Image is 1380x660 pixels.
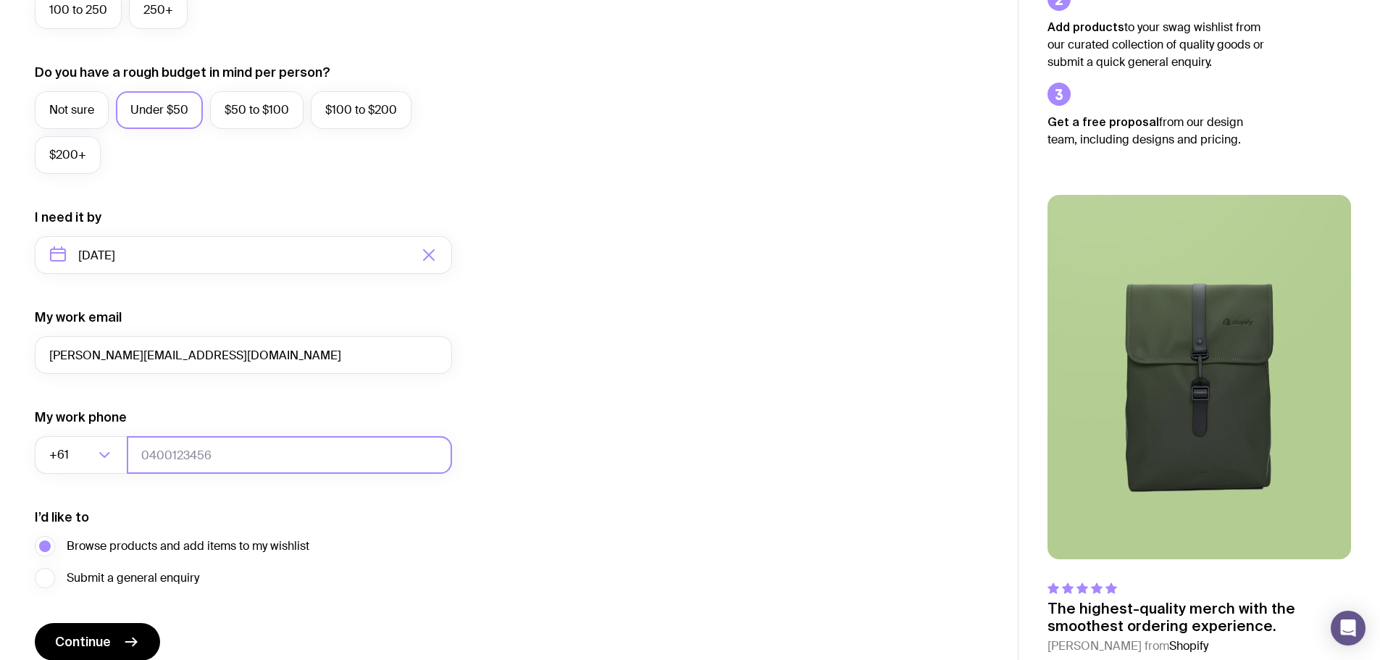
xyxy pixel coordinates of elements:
label: I’d like to [35,509,89,526]
p: to your swag wishlist from our curated collection of quality goods or submit a quick general enqu... [1047,18,1265,71]
span: Shopify [1169,638,1208,653]
div: Search for option [35,436,127,474]
input: you@email.com [35,336,452,374]
label: $50 to $100 [210,91,304,129]
strong: Get a free proposal [1047,115,1159,128]
label: Under $50 [116,91,203,129]
label: My work phone [35,409,127,426]
label: I need it by [35,209,101,226]
input: Select a target date [35,236,452,274]
span: Continue [55,633,111,651]
cite: [PERSON_NAME] from [1047,638,1351,655]
img: logo_orange.svg [23,23,35,35]
input: Search for option [72,436,94,474]
label: Do you have a rough budget in mind per person? [35,64,330,81]
span: Browse products and add items to my wishlist [67,538,309,555]
img: tab_domain_overview_orange.svg [39,84,51,96]
div: Keywords by Traffic [160,85,244,95]
span: +61 [49,436,72,474]
img: website_grey.svg [23,38,35,49]
p: from our design team, including designs and pricing. [1047,113,1265,149]
label: Not sure [35,91,109,129]
label: $200+ [35,136,101,174]
p: The highest-quality merch with the smoothest ordering experience. [1047,600,1351,635]
div: v 4.0.25 [41,23,71,35]
strong: Add products [1047,20,1124,33]
div: Domain: [DOMAIN_NAME] [38,38,159,49]
div: Domain Overview [55,85,130,95]
input: 0400123456 [127,436,452,474]
div: Open Intercom Messenger [1331,611,1366,646]
span: Submit a general enquiry [67,569,199,587]
label: $100 to $200 [311,91,411,129]
img: tab_keywords_by_traffic_grey.svg [144,84,156,96]
label: My work email [35,309,122,326]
